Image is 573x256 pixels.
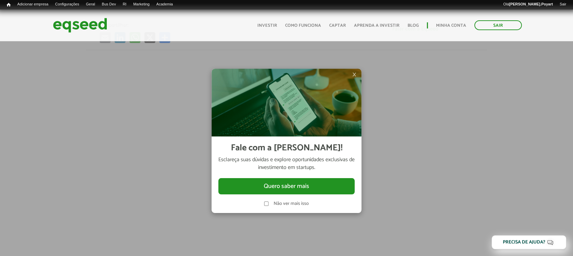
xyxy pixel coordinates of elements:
[153,2,176,7] a: Academia
[436,23,466,28] a: Minha conta
[130,2,153,7] a: Marketing
[274,201,309,206] label: Não ver mais isso
[329,23,346,28] a: Captar
[218,156,355,171] p: Esclareça suas dúvidas e explore oportunidades exclusivas de investimento em startups.
[354,23,399,28] a: Aprenda a investir
[352,70,356,79] span: ×
[52,2,83,7] a: Configurações
[14,2,52,7] a: Adicionar empresa
[474,20,522,30] a: Sair
[98,2,119,7] a: Bus Dev
[7,2,11,7] span: Início
[231,143,342,153] h2: Fale com a [PERSON_NAME]!
[285,23,321,28] a: Como funciona
[556,2,570,7] a: Sair
[3,2,14,8] a: Início
[119,2,130,7] a: RI
[408,23,419,28] a: Blog
[53,16,107,34] img: EqSeed
[82,2,98,7] a: Geral
[212,69,361,136] img: Imagem celular
[509,2,553,6] strong: [PERSON_NAME].Poyart
[257,23,277,28] a: Investir
[500,2,556,7] a: Olá[PERSON_NAME].Poyart
[218,178,355,194] button: Quero saber mais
